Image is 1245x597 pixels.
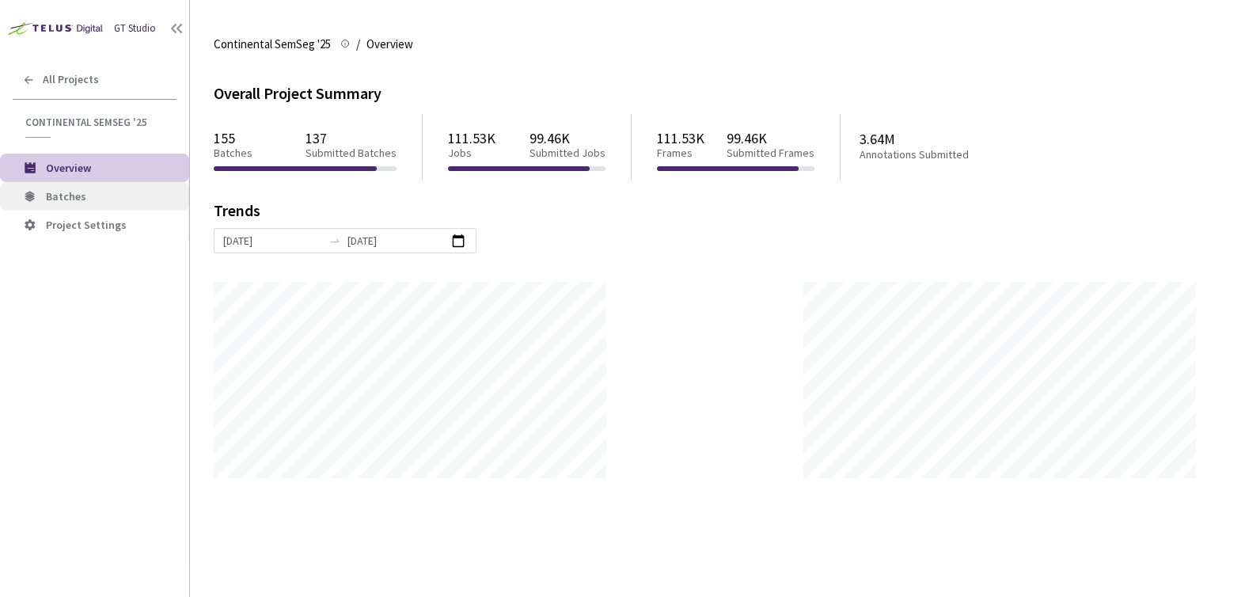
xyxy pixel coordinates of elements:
[366,35,413,54] span: Overview
[223,232,322,249] input: Start date
[448,130,495,146] p: 111.53K
[214,130,252,146] p: 155
[214,203,1199,228] div: Trends
[356,35,360,54] li: /
[347,232,446,249] input: End date
[114,21,156,36] div: GT Studio
[860,131,1031,147] p: 3.64M
[46,218,127,232] span: Project Settings
[727,130,814,146] p: 99.46K
[46,161,91,175] span: Overview
[657,130,704,146] p: 111.53K
[328,234,341,247] span: swap-right
[530,146,605,160] p: Submitted Jobs
[727,146,814,160] p: Submitted Frames
[25,116,167,129] span: Continental SemSeg '25
[46,189,86,203] span: Batches
[43,73,99,86] span: All Projects
[214,82,1221,105] div: Overall Project Summary
[214,146,252,160] p: Batches
[657,146,704,160] p: Frames
[448,146,495,160] p: Jobs
[328,234,341,247] span: to
[306,146,397,160] p: Submitted Batches
[214,35,331,54] span: Continental SemSeg '25
[530,130,605,146] p: 99.46K
[860,148,1031,162] p: Annotations Submitted
[306,130,397,146] p: 137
